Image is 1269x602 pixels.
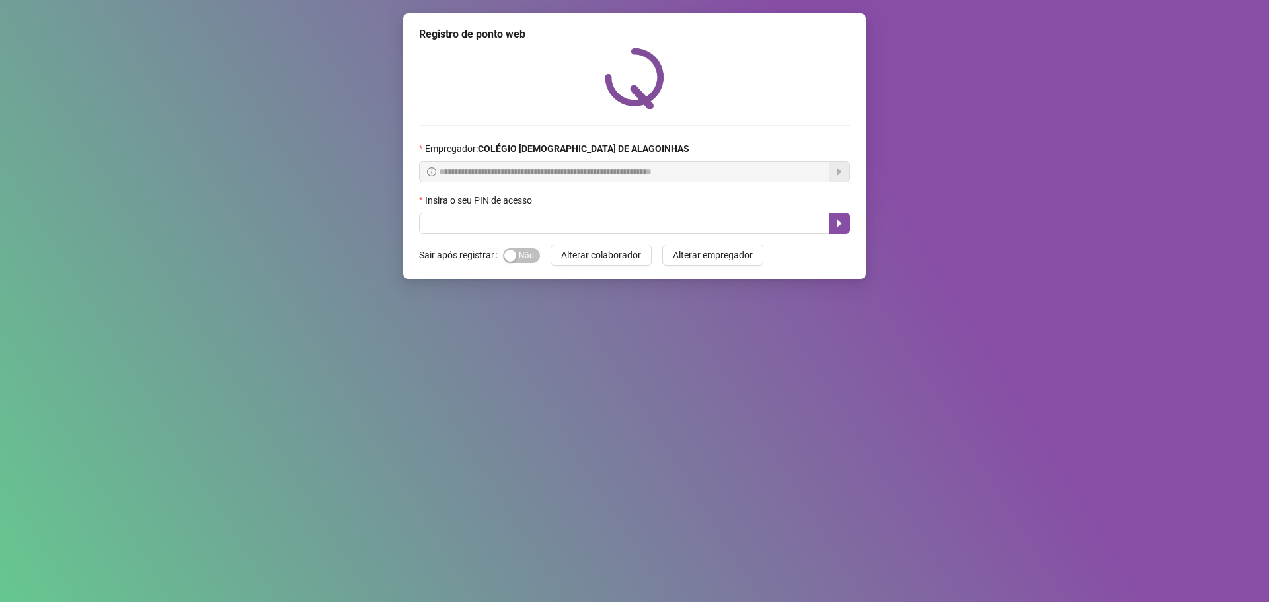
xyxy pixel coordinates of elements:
span: Empregador : [425,141,689,156]
button: Alterar colaborador [551,245,652,266]
div: Registro de ponto web [419,26,850,42]
span: Alterar empregador [673,248,753,262]
span: Alterar colaborador [561,248,641,262]
span: info-circle [427,167,436,176]
label: Sair após registrar [419,245,503,266]
img: QRPoint [605,48,664,109]
strong: COLÉGIO [DEMOGRAPHIC_DATA] DE ALAGOINHAS [478,143,689,154]
label: Insira o seu PIN de acesso [419,193,541,207]
button: Alterar empregador [662,245,763,266]
span: caret-right [834,218,845,229]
